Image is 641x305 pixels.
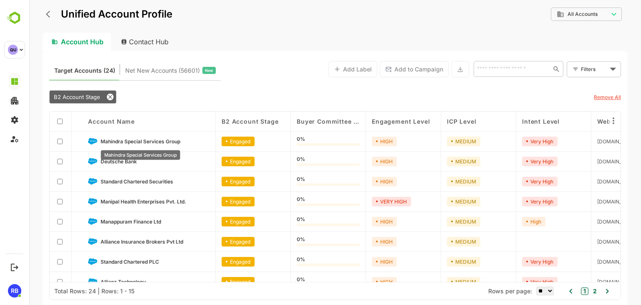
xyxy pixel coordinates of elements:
[59,118,106,125] span: Account Name
[343,277,368,287] div: HIGH
[71,239,154,245] span: Alliance Insurance Brokers Pvt Ltd
[343,237,368,247] div: HIGH
[568,138,608,145] span: mahindra.com
[343,197,382,206] div: VERY HIGH
[268,118,331,125] span: Buyer Committee Strength
[192,197,225,206] div: Engaged
[268,257,331,266] div: 0%
[568,158,608,165] span: db.com
[71,178,144,185] span: Standard Chartered Securities
[538,11,568,17] span: All Accounts
[192,277,225,287] div: Engaged
[32,9,143,19] p: Unified Account Profile
[493,157,528,166] div: Very High
[418,157,451,166] div: MEDIUM
[4,10,25,26] img: BambooboxLogoMark.f1c84d78b4c51b1a7b5f700c9845e183.svg
[268,237,331,246] div: 0%
[418,237,451,247] div: MEDIUM
[72,150,151,160] div: Mahindra Special Services Group
[343,257,368,267] div: HIGH
[552,287,559,295] button: 1
[71,198,157,205] span: Manipal Health Enterprises Pvt. Ltd.
[493,217,516,226] div: High
[96,65,187,76] div: Newly surfaced ICP-fit accounts from Intent, Website, LinkedIn, and other engagement signals.
[268,177,331,186] div: 0%
[551,60,592,78] div: Filters
[493,257,528,267] div: Very High
[493,118,530,125] span: Intent Level
[20,90,87,104] div: B2 Account Stage
[493,137,528,146] div: Very High
[343,137,368,146] div: HIGH
[192,257,225,267] div: Engaged
[568,279,608,285] span: allianz.com
[343,217,368,226] div: HIGH
[552,65,578,74] div: Filters
[71,259,130,265] span: Standard Chartered PLC
[343,157,368,166] div: HIGH
[268,217,331,226] div: 0%
[343,118,401,125] span: Engagement Level
[71,219,132,225] span: Manappuram Finance Ltd
[527,10,579,18] div: All Accounts
[268,197,331,206] div: 0%
[85,33,147,51] div: Contact Hub
[192,217,225,226] div: Engaged
[176,65,184,76] span: New
[192,118,249,125] span: B2 Account Stage
[15,8,27,20] button: back
[568,259,608,265] span: sc.com
[418,257,451,267] div: MEDIUM
[522,6,593,23] div: All Accounts
[493,197,528,206] div: Very High
[422,61,440,77] button: Export the selected data as CSV
[418,277,451,287] div: MEDIUM
[268,277,331,286] div: 0%
[418,137,451,146] div: MEDIUM
[343,177,368,186] div: HIGH
[8,284,21,297] div: RB
[418,197,451,206] div: MEDIUM
[192,137,225,146] div: Engaged
[299,61,348,77] button: Add Label
[493,177,528,186] div: Very High
[568,198,608,205] span: manipalhospitals.com
[268,137,331,146] div: 0%
[8,45,18,55] div: QU
[493,277,528,287] div: Very High
[9,262,20,273] button: Logout
[192,177,225,186] div: Engaged
[192,237,225,247] div: Engaged
[13,33,82,51] div: Account Hub
[25,287,105,295] div: Total Rows: 24 | Rows: 1 - 15
[562,287,568,296] button: 2
[71,138,151,145] span: Mahindra Special Services Group
[71,158,108,165] span: Deutsche Bank
[268,157,331,166] div: 0%
[418,177,451,186] div: MEDIUM
[71,279,117,285] span: Allianz Technology
[568,219,608,225] span: manappuram.com
[568,239,608,245] span: allianceinsurance.in
[459,287,503,295] span: Rows per page:
[25,65,86,76] span: Known accounts you’ve identified to target - imported from CRM, Offline upload, or promoted from ...
[565,94,592,100] u: Remove All
[418,118,447,125] span: ICP Level
[568,118,593,125] span: Website
[568,178,608,185] span: sc.com
[351,61,419,77] button: Add to Campaign
[418,217,451,226] div: MEDIUM
[192,157,225,166] div: Engaged
[96,65,171,76] span: Net New Accounts ( 56601 )
[25,94,71,100] span: B2 Account Stage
